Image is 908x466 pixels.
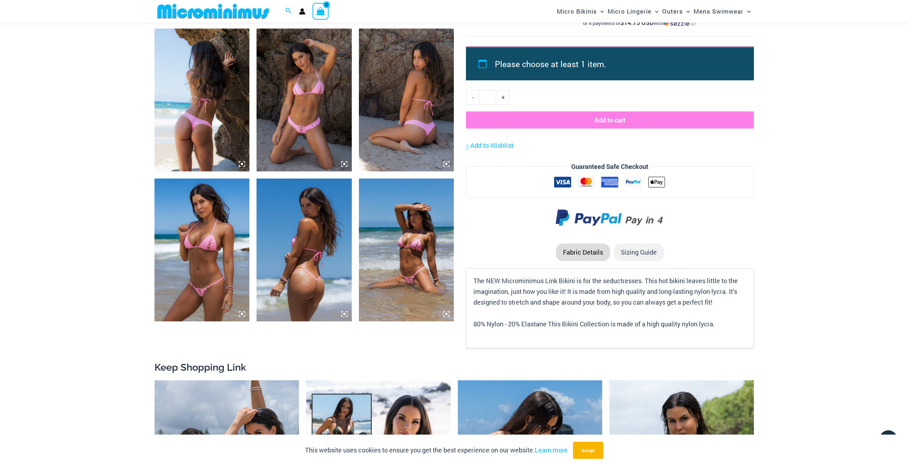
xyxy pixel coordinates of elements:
[495,56,737,72] li: Please choose at least 1 item.
[313,3,329,19] a: View Shopping Cart, empty
[694,2,744,20] span: Mens Swimwear
[692,2,752,20] a: Mens SwimwearMenu ToggleMenu Toggle
[597,2,604,20] span: Menu Toggle
[744,2,751,20] span: Menu Toggle
[535,446,568,454] a: Learn more
[154,179,250,321] img: Link Pop Pink 3070 Top 4855 Bottom
[554,1,754,21] nav: Site Navigation
[496,90,510,105] a: +
[480,90,496,105] input: Product quantity
[557,2,597,20] span: Micro Bikinis
[154,29,250,171] img: Link Pop Pink 3070 Top 4955 Bottom
[466,140,513,151] a: Add to Wishlist
[568,161,651,172] legend: Guaranteed Safe Checkout
[473,276,746,307] p: The NEW Microminimus Link Bikini is for the seductresses. This hot bikini leaves little to the im...
[466,111,754,129] button: Add to cart
[359,179,454,321] img: Link Pop Pink 3070 Top 4855 Bottom
[573,442,603,459] button: Accept
[531,20,748,27] div: or 4 payments of with
[531,20,748,27] div: or 4 payments of$14.75 USDwithSezzle Click to learn more about Sezzle
[299,8,305,15] a: Account icon link
[466,90,480,105] a: -
[257,179,352,321] img: Link Pop Pink 3070 Top 4855 Bottom
[683,2,690,20] span: Menu Toggle
[651,2,659,20] span: Menu Toggle
[662,2,683,20] span: Outers
[257,29,352,171] img: Link Pop Pink 3070 Top 4955 Bottom
[359,29,454,171] img: Link Pop Pink 3070 Top 4955 Bottom
[473,319,746,330] p: 80% Nylon - 20% Elastane This Bikini Collection is made of a high quality nylon lycra.
[285,7,292,16] a: Search icon link
[614,244,664,261] li: Sizing Guide
[154,3,272,19] img: MM SHOP LOGO FLAT
[620,19,654,27] span: $14.75 USD
[470,141,513,150] span: Add to Wishlist
[608,2,651,20] span: Micro Lingerie
[305,445,568,456] p: This website uses cookies to ensure you get the best experience on our website.
[154,361,754,374] h2: Keep Shopping Link
[660,2,692,20] a: OutersMenu ToggleMenu Toggle
[555,2,606,20] a: Micro BikinisMenu ToggleMenu Toggle
[556,244,610,261] li: Fabric Details
[664,20,689,27] img: Sezzle
[606,2,660,20] a: Micro LingerieMenu ToggleMenu Toggle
